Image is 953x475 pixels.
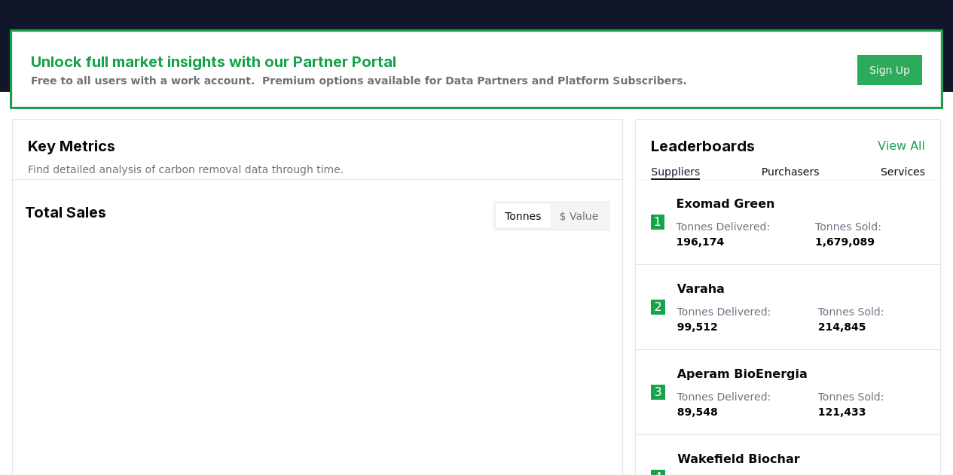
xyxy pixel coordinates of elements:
[818,389,925,419] p: Tonnes Sold :
[677,389,803,419] p: Tonnes Delivered :
[677,304,803,334] p: Tonnes Delivered :
[815,219,925,249] p: Tonnes Sold :
[869,62,910,78] a: Sign Up
[878,137,925,155] a: View All
[651,164,700,179] button: Suppliers
[677,450,799,468] a: Wakefield Biochar
[28,162,607,177] p: Find detailed analysis of carbon removal data through time.
[677,406,718,418] span: 89,548
[818,406,866,418] span: 121,433
[815,236,875,248] span: 1,679,089
[651,135,755,157] h3: Leaderboards
[677,195,775,213] a: Exomad Green
[551,204,608,228] button: $ Value
[857,55,922,85] button: Sign Up
[677,280,725,298] a: Varaha
[654,213,661,231] p: 1
[677,236,725,248] span: 196,174
[496,204,550,228] button: Tonnes
[818,304,925,334] p: Tonnes Sold :
[677,365,808,383] a: Aperam BioEnergia
[654,383,661,401] p: 3
[31,73,687,88] p: Free to all users with a work account. Premium options available for Data Partners and Platform S...
[881,164,925,179] button: Services
[677,321,718,333] span: 99,512
[677,219,800,249] p: Tonnes Delivered :
[818,321,866,333] span: 214,845
[762,164,820,179] button: Purchasers
[654,298,661,316] p: 2
[28,135,607,157] h3: Key Metrics
[31,50,687,73] h3: Unlock full market insights with our Partner Portal
[25,201,106,231] h3: Total Sales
